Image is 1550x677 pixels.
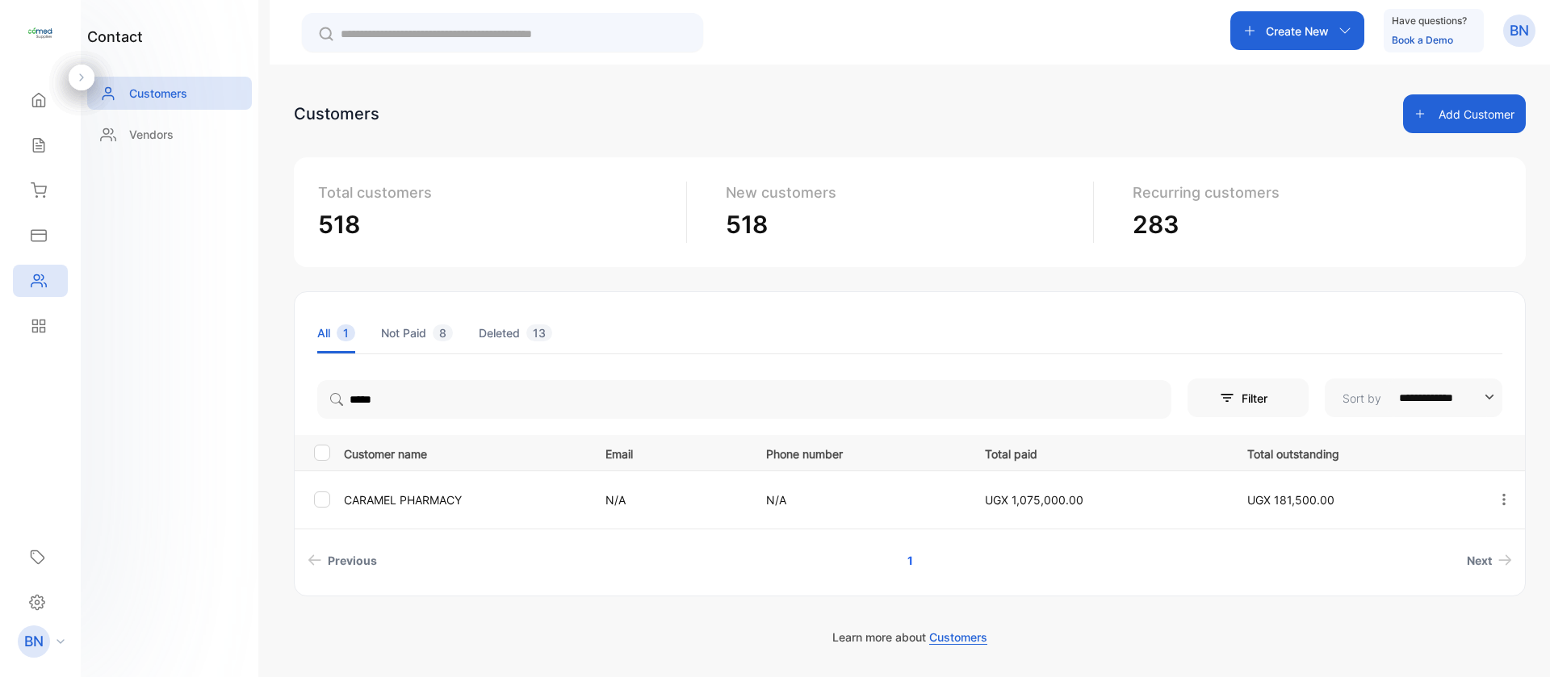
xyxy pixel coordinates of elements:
[433,324,453,341] span: 8
[318,182,673,203] p: Total customers
[1510,20,1529,41] p: BN
[1503,11,1535,50] button: BN
[24,631,44,652] p: BN
[985,442,1213,462] p: Total paid
[526,324,552,341] span: 13
[1482,609,1550,677] iframe: LiveChat chat widget
[129,126,174,143] p: Vendors
[318,207,673,243] p: 518
[1325,378,1502,417] button: Sort by
[87,77,252,110] a: Customers
[1392,13,1467,29] p: Have questions?
[605,442,733,462] p: Email
[929,630,987,645] span: Customers
[1247,442,1463,462] p: Total outstanding
[1230,11,1364,50] button: Create New
[294,629,1526,646] p: Learn more about
[1460,545,1519,575] a: Next page
[294,102,379,126] div: Customers
[295,545,1525,575] ul: Pagination
[87,26,143,48] h1: contact
[766,491,952,508] p: N/A
[344,491,585,508] p: CARAMEL PHARMACY
[1133,182,1489,203] p: Recurring customers
[605,491,733,508] p: N/A
[766,442,952,462] p: Phone number
[344,442,585,462] p: Customer name
[129,85,187,102] p: Customers
[381,312,453,353] li: Not Paid
[337,324,355,341] span: 1
[1343,390,1381,407] p: Sort by
[479,312,552,353] li: Deleted
[726,207,1081,243] p: 518
[1403,94,1526,133] button: Add Customer
[87,118,252,151] a: Vendors
[726,182,1081,203] p: New customers
[328,552,377,569] span: Previous
[1133,207,1489,243] p: 283
[888,545,932,575] a: Page 1 is your current page
[1392,34,1453,46] a: Book a Demo
[317,312,355,353] li: All
[1247,493,1334,507] span: UGX 181,500.00
[1266,23,1329,40] p: Create New
[1467,552,1492,569] span: Next
[301,545,383,575] a: Previous page
[985,493,1083,507] span: UGX 1,075,000.00
[28,21,52,45] img: logo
